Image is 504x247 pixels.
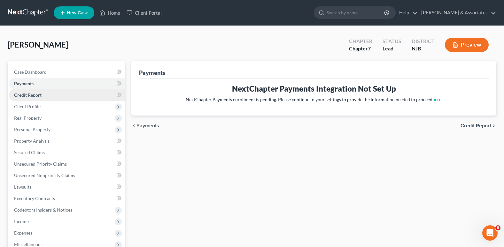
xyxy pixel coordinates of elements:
span: Credit Report [461,123,491,128]
a: here [432,97,441,102]
button: go back [4,3,16,15]
button: chevron_left Payments [131,123,159,128]
b: Static forms [10,108,97,120]
a: Lawsuits [9,181,125,193]
a: Secured Claims [9,147,125,158]
div: NJB [412,45,435,52]
a: Case Dashboard [9,66,125,78]
span: Personal Property [14,127,50,132]
a: Executory Contracts [9,193,125,204]
div: Emma says… [5,45,123,198]
div: Chapter [349,38,372,45]
a: Help [396,7,417,19]
button: Gif picker [20,198,25,203]
a: Payments [9,78,125,89]
a: Unsecured Nonpriority Claims [9,170,125,181]
div: District [412,38,435,45]
span: Secured Claims [14,150,45,155]
span: Lawsuits [14,184,31,190]
button: Emoji picker [10,198,15,203]
a: Home [96,7,123,19]
a: Unsecured Priority Claims [9,158,125,170]
b: dynamic [21,80,42,85]
div: Lead [383,45,401,52]
div: Close [112,3,124,14]
button: Home [100,3,112,15]
b: Important Update: Form Changes in Progress [10,49,95,60]
button: Preview [445,38,489,52]
span: Credit Report [14,92,42,98]
span: Payments [14,81,34,86]
b: static [46,80,60,85]
span: Miscellaneous [14,242,43,247]
div: automatically adjust based on your input, showing or hiding fields to streamline the process. dis... [10,89,100,127]
a: Credit Report [9,89,125,101]
button: Upload attachment [30,198,35,203]
div: Important Update: Form Changes in ProgressDue to a major app update, some forms have temporarily ... [5,45,105,184]
i: chevron_right [491,123,496,128]
div: Our team is actively working to re-integrate dynamic functionality and expects to have it restore... [10,130,100,180]
textarea: Message… [5,185,122,196]
span: 8 [495,225,500,230]
span: [PERSON_NAME] [8,40,68,49]
div: Due to a major app update, some forms have temporarily changed from to . [10,49,100,86]
span: Real Property [14,115,42,121]
span: Payments [136,123,159,128]
p: NextChapter Payments enrollment is pending. Please continue to your settings to provide the infor... [144,96,484,103]
iframe: Intercom live chat [482,225,498,241]
i: chevron_left [131,123,136,128]
h3: NextChapter Payments Integration Not Set Up [144,84,484,94]
a: [PERSON_NAME] & Associates [418,7,496,19]
span: Client Profile [14,104,41,109]
span: Unsecured Priority Claims [14,161,67,167]
button: Credit Report chevron_right [461,123,496,128]
input: Search by name... [327,7,385,19]
span: Income [14,219,29,224]
span: Executory Contracts [14,196,55,201]
span: Property Analysis [14,138,50,144]
span: Unsecured Nonpriority Claims [14,173,75,178]
button: Send a message… [110,196,120,206]
img: Profile image for Emma [18,4,28,14]
span: Case Dashboard [14,69,47,75]
p: Active [31,8,44,14]
span: New Case [67,11,88,15]
div: Status [383,38,401,45]
span: Expenses [14,230,32,236]
span: Codebtors Insiders & Notices [14,207,72,213]
div: Chapter [349,45,372,52]
a: Client Portal [123,7,165,19]
b: Dynamic forms [10,96,48,101]
button: Start recording [41,198,46,203]
div: Payments [139,69,165,77]
h1: [PERSON_NAME] [31,3,73,8]
a: Property Analysis [9,135,125,147]
span: 7 [368,45,371,51]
